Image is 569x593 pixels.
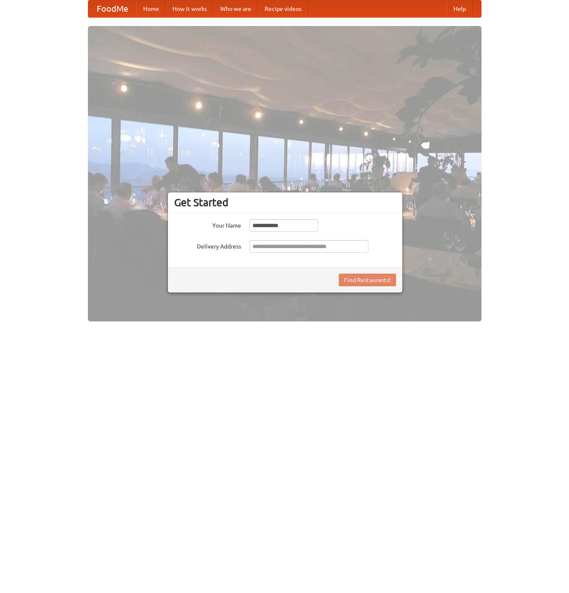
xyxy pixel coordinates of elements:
[136,0,166,17] a: Home
[174,219,241,230] label: Your Name
[174,196,396,209] h3: Get Started
[258,0,308,17] a: Recipe videos
[339,274,396,286] button: Find Restaurants!
[174,240,241,251] label: Delivery Address
[214,0,258,17] a: Who we are
[447,0,473,17] a: Help
[88,0,136,17] a: FoodMe
[166,0,214,17] a: How it works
